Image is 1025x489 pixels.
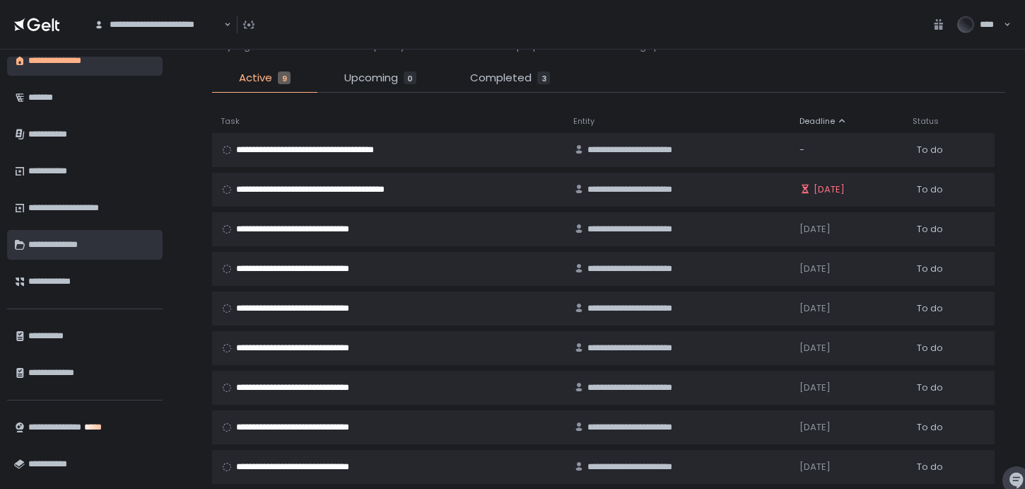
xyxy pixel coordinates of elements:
[917,461,943,473] span: To do
[404,71,416,84] div: 0
[917,183,943,196] span: To do
[799,144,804,156] span: -
[85,10,231,40] div: Search for option
[799,381,831,394] span: [DATE]
[917,302,943,315] span: To do
[221,116,240,127] span: Task
[537,71,550,84] div: 3
[799,342,831,355] span: [DATE]
[222,18,223,32] input: Search for option
[799,263,831,275] span: [DATE]
[917,381,943,394] span: To do
[917,342,943,355] span: To do
[573,116,594,127] span: Entity
[239,70,272,86] span: Active
[799,223,831,236] span: [DATE]
[814,183,845,196] span: [DATE]
[344,70,398,86] span: Upcoming
[278,71,291,84] div: 9
[917,421,943,434] span: To do
[917,263,943,275] span: To do
[799,461,831,473] span: [DATE]
[913,116,939,127] span: Status
[917,144,943,156] span: To do
[917,223,943,236] span: To do
[799,421,831,434] span: [DATE]
[470,70,532,86] span: Completed
[799,302,831,315] span: [DATE]
[799,116,835,127] span: Deadline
